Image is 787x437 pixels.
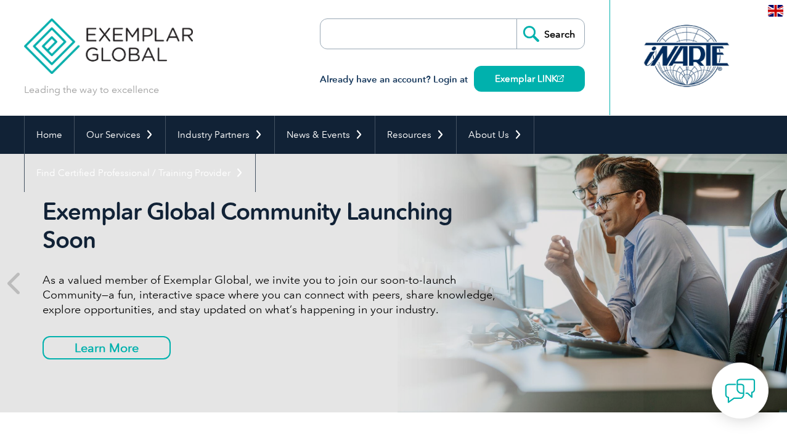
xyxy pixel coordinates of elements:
img: open_square.png [557,75,564,82]
img: contact-chat.png [725,375,756,406]
a: Resources [375,116,456,154]
a: Industry Partners [166,116,274,154]
p: Leading the way to excellence [24,83,159,97]
a: News & Events [275,116,375,154]
a: About Us [457,116,534,154]
a: Learn More [43,336,171,359]
a: Our Services [75,116,165,154]
a: Find Certified Professional / Training Provider [25,154,255,192]
a: Exemplar LINK [474,66,585,92]
img: en [768,5,783,17]
h3: Already have an account? Login at [320,72,585,87]
p: As a valued member of Exemplar Global, we invite you to join our soon-to-launch Community—a fun, ... [43,273,505,317]
a: Home [25,116,74,154]
input: Search [516,19,584,49]
h2: Exemplar Global Community Launching Soon [43,198,505,254]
